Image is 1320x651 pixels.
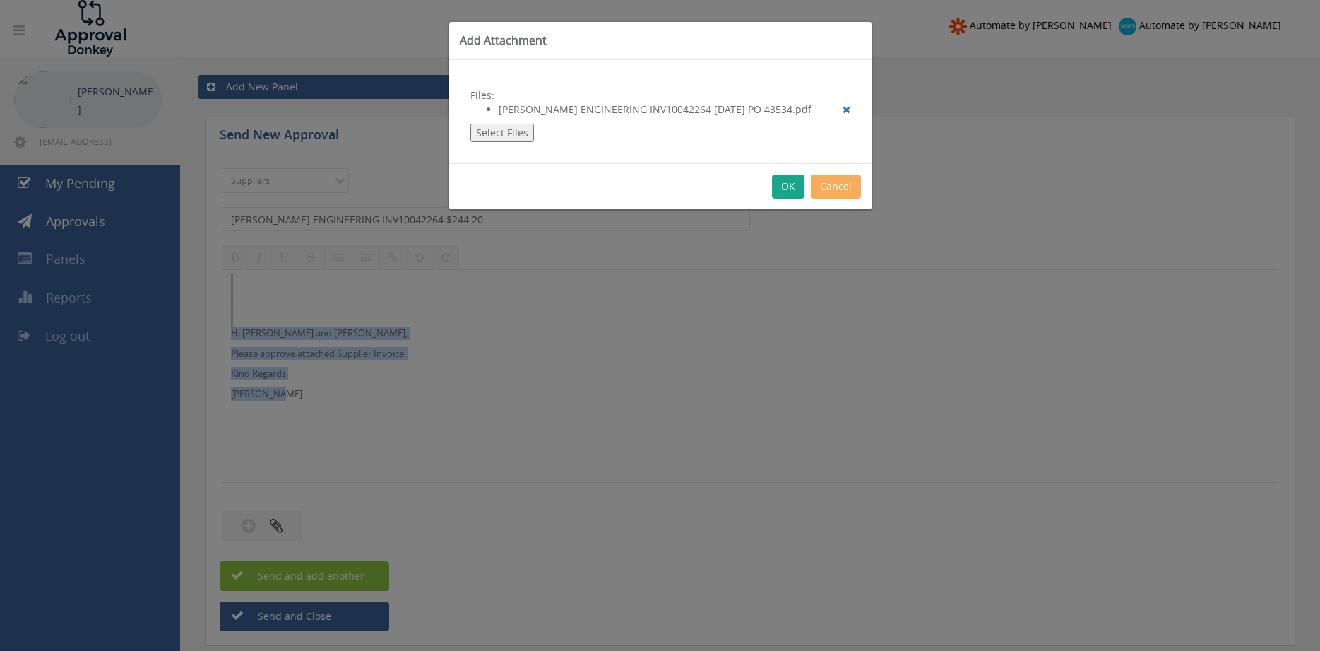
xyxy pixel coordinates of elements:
[460,33,861,49] h3: Add Attachment
[499,102,850,117] li: [PERSON_NAME] ENGINEERING INV10042264 [DATE] PO 43534.pdf
[470,124,534,142] button: Select Files
[772,175,804,199] button: OK
[811,175,861,199] button: Cancel
[449,60,872,163] div: Files:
